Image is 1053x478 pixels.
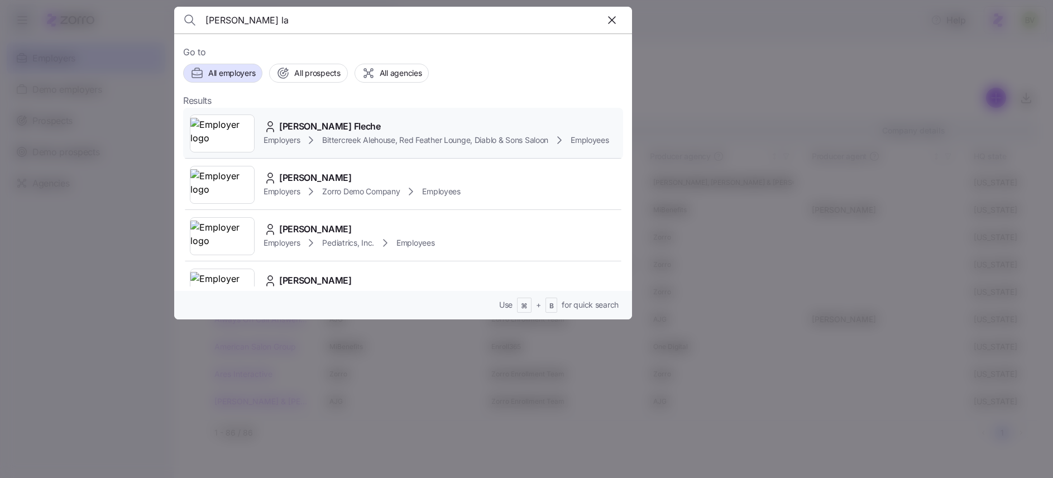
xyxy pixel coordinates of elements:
span: Employers [264,186,300,197]
span: All agencies [380,68,422,79]
span: [PERSON_NAME] Fleche [279,120,381,133]
span: for quick search [562,299,619,310]
img: Employer logo [190,221,254,252]
img: Employer logo [190,118,254,149]
span: + [536,299,541,310]
button: All agencies [355,64,429,83]
span: Employees [422,186,460,197]
span: [PERSON_NAME] [279,222,352,236]
span: Pediatrics, Inc. [322,237,374,248]
span: All prospects [294,68,340,79]
span: Employees [571,135,609,146]
span: Employers [264,237,300,248]
button: All employers [183,64,262,83]
img: Employer logo [190,169,254,200]
button: All prospects [269,64,347,83]
span: [PERSON_NAME] [279,274,352,288]
span: Results [183,94,212,108]
span: Go to [183,45,623,59]
span: Use [499,299,513,310]
span: Employees [396,237,434,248]
span: ⌘ [521,302,528,311]
span: [PERSON_NAME] [279,171,352,185]
span: Bittercreek Alehouse, Red Feather Lounge, Diablo & Sons Saloon [322,135,548,146]
img: Employer logo [190,272,254,303]
span: B [549,302,554,311]
span: Employers [264,135,300,146]
span: All employers [208,68,255,79]
span: Zorro Demo Company [322,186,400,197]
